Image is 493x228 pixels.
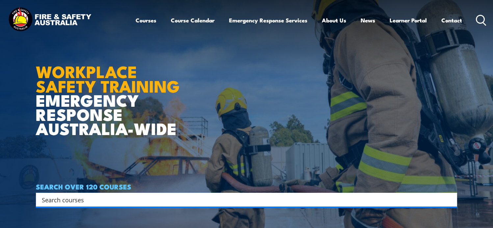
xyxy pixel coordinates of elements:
[390,12,427,29] a: Learner Portal
[446,195,455,204] button: Search magnifier button
[36,47,197,135] h1: EMERGENCY RESPONSE AUSTRALIA-WIDE
[322,12,346,29] a: About Us
[361,12,375,29] a: News
[42,195,443,205] input: Search input
[229,12,307,29] a: Emergency Response Services
[441,12,462,29] a: Contact
[36,58,180,98] strong: WORKPLACE SAFETY TRAINING
[43,195,444,204] form: Search form
[136,12,156,29] a: Courses
[36,183,457,190] h4: SEARCH OVER 120 COURSES
[171,12,215,29] a: Course Calendar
